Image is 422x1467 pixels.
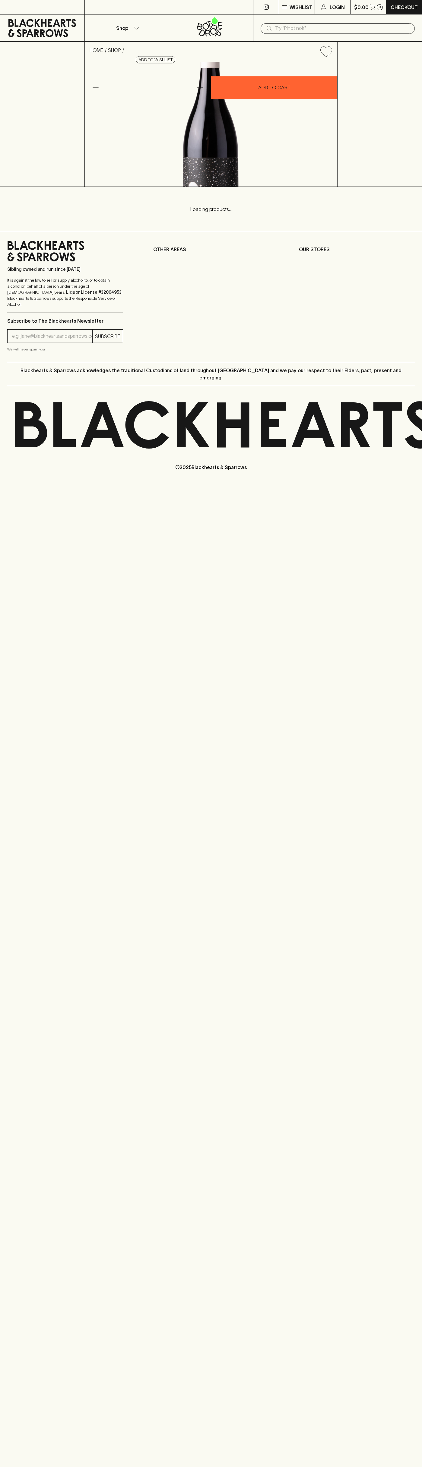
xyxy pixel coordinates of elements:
[90,47,103,53] a: HOME
[116,24,128,32] p: Shop
[354,4,369,11] p: $0.00
[7,266,123,272] p: Sibling owned and run since [DATE]
[299,246,415,253] p: OUR STORES
[379,5,381,9] p: 0
[12,331,92,341] input: e.g. jane@blackheartsandsparrows.com.au
[85,62,337,187] img: 35192.png
[7,346,123,352] p: We will never spam you
[95,333,120,340] p: SUBSCRIBE
[93,330,123,343] button: SUBSCRIBE
[290,4,313,11] p: Wishlist
[318,44,335,59] button: Add to wishlist
[330,4,345,11] p: Login
[6,206,416,213] p: Loading products...
[136,56,175,63] button: Add to wishlist
[66,290,122,295] strong: Liquor License #32064953
[258,84,290,91] p: ADD TO CART
[153,246,269,253] p: OTHER AREAS
[108,47,121,53] a: SHOP
[275,24,410,33] input: Try "Pinot noir"
[211,76,337,99] button: ADD TO CART
[85,14,169,41] button: Shop
[7,277,123,307] p: It is against the law to sell or supply alcohol to, or to obtain alcohol on behalf of a person un...
[391,4,418,11] p: Checkout
[12,367,410,381] p: Blackhearts & Sparrows acknowledges the traditional Custodians of land throughout [GEOGRAPHIC_DAT...
[85,4,90,11] p: ⠀
[7,317,123,324] p: Subscribe to The Blackhearts Newsletter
